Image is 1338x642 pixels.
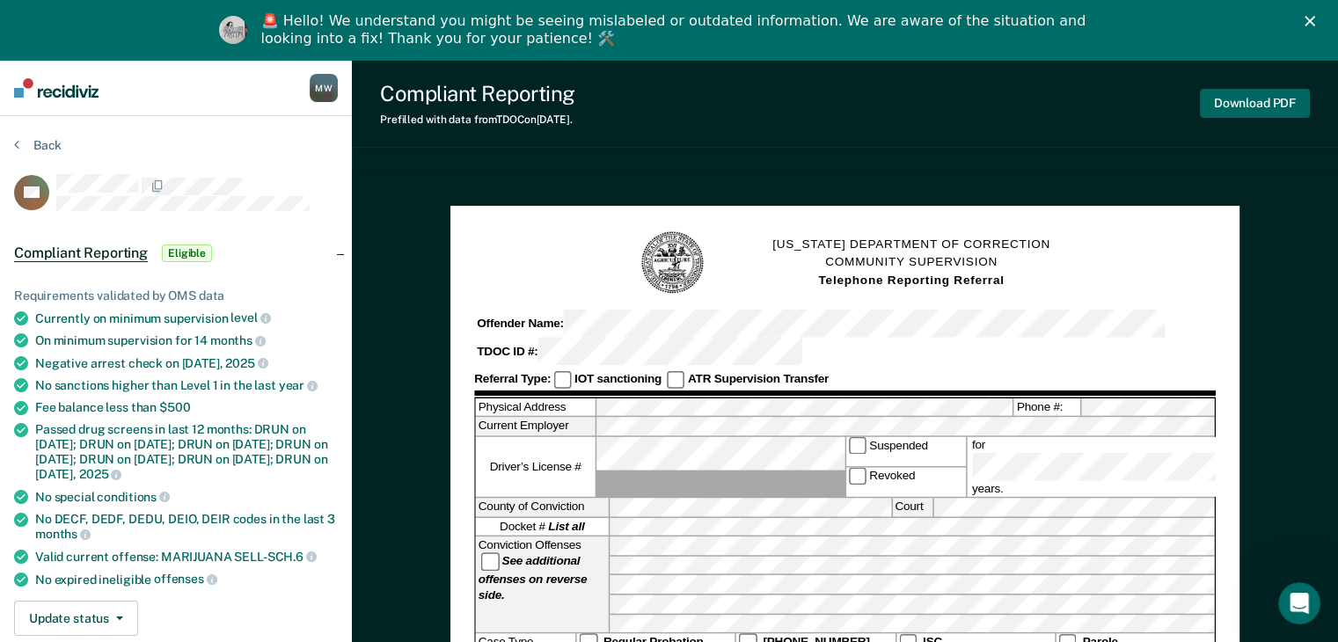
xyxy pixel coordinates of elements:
input: See additional offenses on reverse side. [481,553,499,571]
span: offenses [154,572,217,586]
div: Negative arrest check on [DATE], [35,355,338,371]
input: IOT sanctioning [553,371,571,389]
strong: ATR Supervision Transfer [688,372,829,385]
button: Back [14,137,62,153]
input: for years. [972,453,1236,481]
label: Revoked [845,468,965,497]
label: Driver’s License # [476,437,596,497]
h1: [US_STATE] DEPARTMENT OF CORRECTION COMMUNITY SUPERVISION [772,237,1050,290]
span: $500 [159,400,190,414]
img: Profile image for Kim [219,16,247,44]
img: Recidiviz [14,78,99,98]
strong: See additional offenses on reverse side. [479,554,588,601]
span: 2025 [225,356,267,370]
span: level [230,310,270,325]
div: Compliant Reporting [380,81,575,106]
div: Conviction Offenses [476,536,609,632]
div: Prefilled with data from TDOC on [DATE] . [380,113,575,126]
label: Current Employer [476,418,596,436]
div: Requirements validated by OMS data [14,288,338,303]
span: 2025 [79,467,121,481]
span: months [210,333,266,347]
label: County of Conviction [476,498,609,516]
span: Eligible [162,244,212,262]
div: Passed drug screens in last 12 months: DRUN on [DATE]; DRUN on [DATE]; DRUN on [DATE]; DRUN on [D... [35,422,338,482]
strong: Offender Name: [477,317,564,330]
button: Download PDF [1200,89,1310,118]
label: Physical Address [476,398,596,417]
span: year [279,378,318,392]
label: Phone #: [1014,398,1081,417]
strong: Referral Type: [474,372,551,385]
strong: Telephone Reporting Referral [818,274,1004,287]
strong: List all [548,520,584,533]
div: Fee balance less than [35,400,338,415]
div: Valid current offense: MARIJUANA [35,549,338,565]
input: ATR Supervision Transfer [667,371,684,389]
div: No sanctions higher than Level 1 in the last [35,377,338,393]
strong: IOT sanctioning [574,372,662,385]
input: Revoked [849,468,866,485]
button: MW [310,74,338,102]
div: Currently on minimum supervision [35,310,338,326]
span: Compliant Reporting [14,244,148,262]
input: Suspended [849,437,866,455]
div: No expired ineligible [35,572,338,587]
button: Update status [14,601,138,636]
span: Docket # [500,519,584,535]
label: Court [892,498,932,516]
label: Suspended [845,437,965,466]
div: Close [1305,16,1322,26]
div: 🚨 Hello! We understand you might be seeing mislabeled or outdated information. We are aware of th... [261,12,1092,47]
div: M W [310,74,338,102]
div: On minimum supervision for 14 [35,332,338,348]
span: months [35,527,91,541]
div: No special [35,489,338,505]
img: TN Seal [640,230,706,296]
span: SELL-SCH.6 [234,550,316,564]
label: for years. [969,437,1239,497]
strong: TDOC ID #: [477,345,537,358]
span: conditions [97,490,169,504]
iframe: Intercom live chat [1278,582,1320,624]
div: No DECF, DEDF, DEDU, DEIO, DEIR codes in the last 3 [35,512,338,542]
